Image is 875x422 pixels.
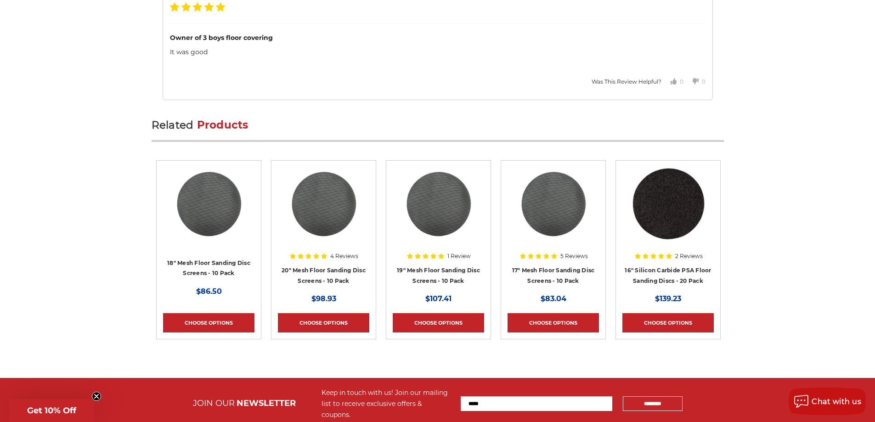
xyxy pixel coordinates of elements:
span: NEWSLETTER [237,398,296,408]
img: 17" Floor Sanding Mesh Screen [517,167,590,241]
a: 18" Mesh Floor Sanding Disc Screens - 10 Pack [167,259,250,277]
span: 2 Reviews [675,253,703,259]
button: Chat with us [789,388,866,415]
a: Choose Options [622,313,714,332]
span: 1 Review [447,253,471,259]
div: Was This Review Helpful? [592,78,661,86]
a: 19" Mesh Floor Sanding Disc Screens - 10 Pack [397,267,480,284]
a: 17" Mesh Floor Sanding Disc Screens - 10 Pack [512,267,595,284]
label: 1 Star [170,2,179,11]
label: 3 Stars [193,2,202,11]
a: 19" Floor Sanding Mesh Screen [393,167,484,254]
a: Choose Options [163,313,254,332]
button: Votes Down [683,71,706,93]
a: 20" Mesh Floor Sanding Disc Screens - 10 Pack [282,267,366,284]
span: $83.04 [541,294,566,303]
a: 16" Silicon Carbide PSA Floor Sanding Discs - 20 Pack [625,267,711,284]
label: 4 Stars [204,2,214,11]
img: 19" Floor Sanding Mesh Screen [402,167,475,241]
span: It was good [170,48,208,56]
a: Choose Options [278,313,369,332]
a: 18" Floor Sanding Mesh Screen [163,167,254,254]
span: $139.23 [655,294,681,303]
span: $98.93 [311,294,336,303]
span: 4 Reviews [330,253,358,259]
img: 20" Floor Sanding Mesh Screen [287,167,361,241]
span: Products [197,118,248,131]
span: JOIN OUR [193,398,235,408]
span: 0 [702,78,706,85]
span: Chat with us [812,397,861,406]
a: Choose Options [393,313,484,332]
span: Related [152,118,194,131]
span: 0 [680,78,683,85]
button: Votes Up [661,71,683,93]
div: Keep in touch with us! Join our mailing list to receive exclusive offers & coupons. [322,387,452,420]
span: 5 Reviews [560,253,588,259]
div: Get 10% OffClose teaser [9,399,94,422]
div: Owner of 3 boys floor covering [170,33,706,43]
span: $86.50 [196,287,222,296]
label: 5 Stars [216,2,225,11]
a: Choose Options [508,313,599,332]
a: Silicon Carbide 16" PSA Floor Sanding Disc [622,167,714,254]
span: $107.41 [425,294,452,303]
span: Get 10% Off [27,405,76,416]
a: 20" Floor Sanding Mesh Screen [278,167,369,254]
a: 17" Floor Sanding Mesh Screen [508,167,599,254]
button: Close teaser [92,392,101,401]
img: 18" Floor Sanding Mesh Screen [172,167,246,241]
label: 2 Stars [181,2,191,11]
img: Silicon Carbide 16" PSA Floor Sanding Disc [632,167,705,241]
